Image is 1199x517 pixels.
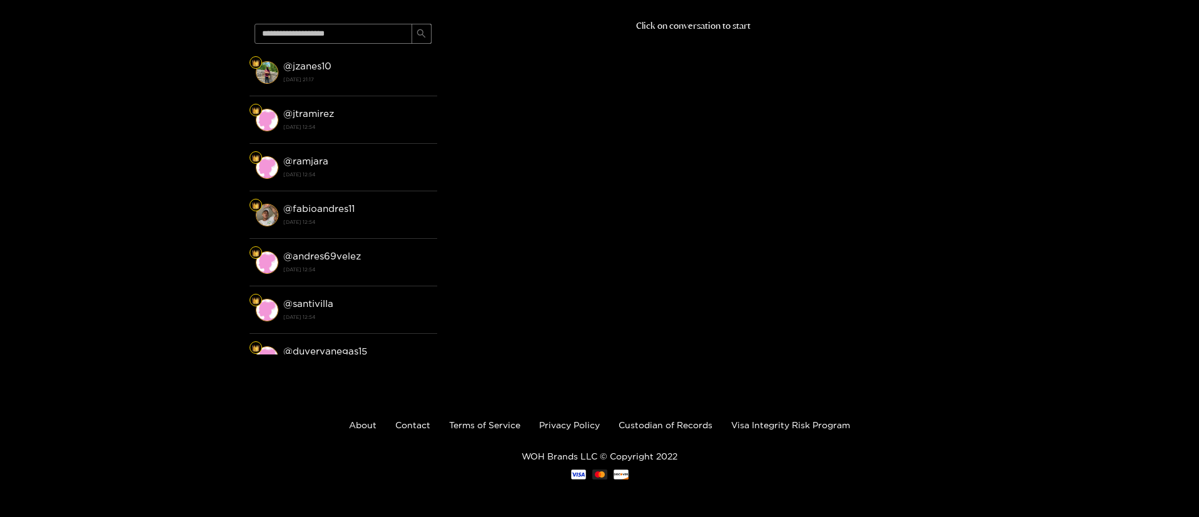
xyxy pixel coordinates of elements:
strong: @ ramjara [283,156,328,166]
img: Fan Level [252,107,260,114]
img: Fan Level [252,249,260,257]
img: Fan Level [252,154,260,162]
strong: @ jtramirez [283,108,334,119]
span: search [417,29,426,39]
img: Fan Level [252,202,260,209]
img: conversation [256,346,278,369]
strong: [DATE] 12:54 [283,169,431,180]
strong: [DATE] 12:54 [283,216,431,228]
img: Fan Level [252,297,260,304]
img: Fan Level [252,344,260,352]
img: Fan Level [252,59,260,67]
strong: [DATE] 21:17 [283,74,431,85]
strong: [DATE] 12:54 [283,264,431,275]
a: Privacy Policy [539,420,600,429]
strong: @ fabioandres11 [283,203,355,214]
a: Contact [395,420,430,429]
strong: @ jzanes10 [283,61,331,71]
img: conversation [256,156,278,179]
img: conversation [256,204,278,226]
img: conversation [256,299,278,321]
a: About [349,420,377,429]
a: Terms of Service [449,420,520,429]
img: conversation [256,109,278,131]
p: Click on conversation to start [437,19,950,33]
button: search [412,24,432,44]
strong: [DATE] 12:54 [283,121,431,133]
a: Visa Integrity Risk Program [731,420,850,429]
strong: @ duvervanegas15 [283,346,367,356]
strong: [DATE] 12:54 [283,311,431,323]
img: conversation [256,61,278,84]
img: conversation [256,251,278,274]
a: Custodian of Records [619,420,712,429]
strong: @ santivilla [283,298,333,309]
strong: @ andres69velez [283,251,361,261]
